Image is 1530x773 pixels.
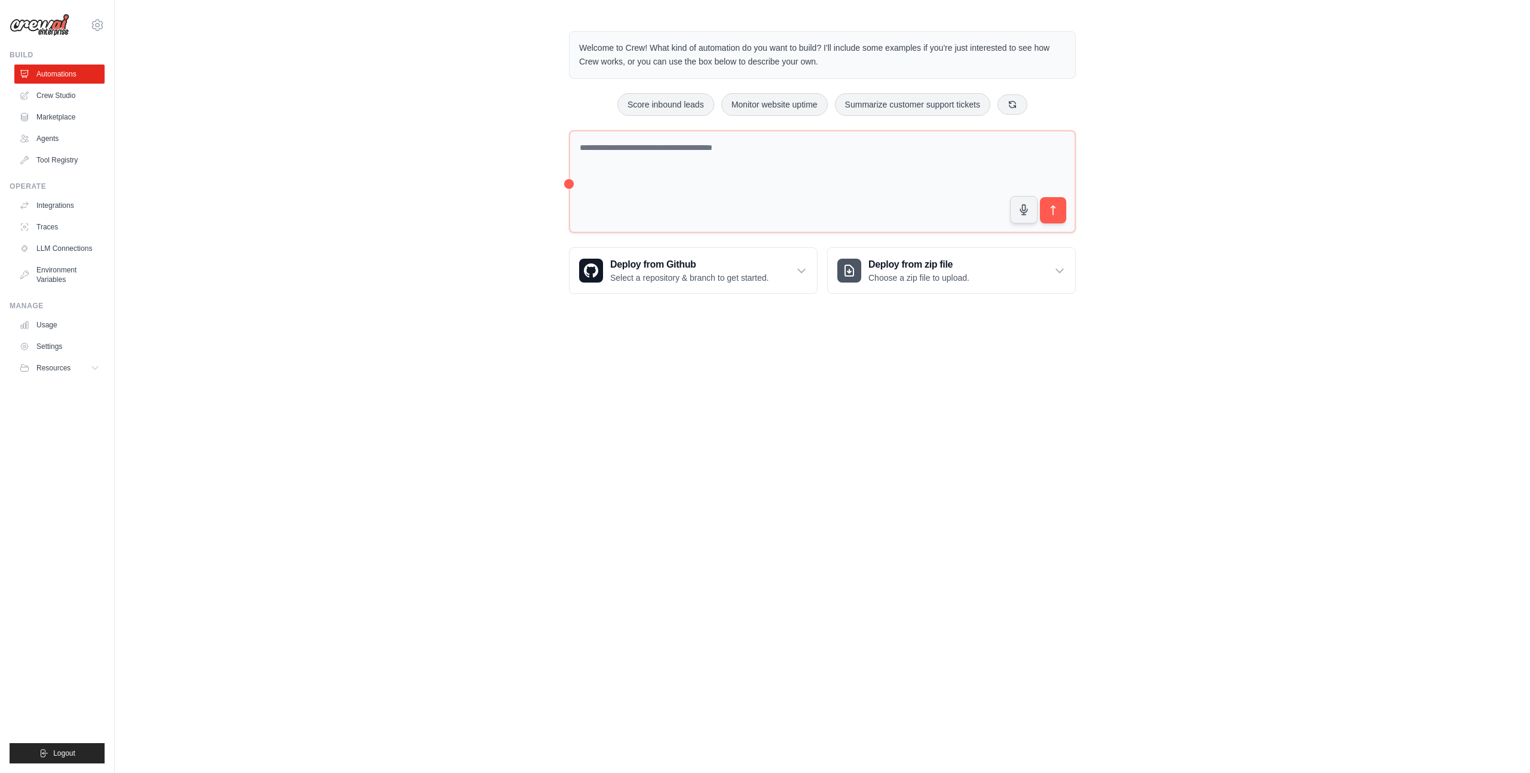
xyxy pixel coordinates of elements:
[14,196,105,215] a: Integrations
[10,743,105,763] button: Logout
[14,86,105,105] a: Crew Studio
[579,41,1066,69] p: Welcome to Crew! What kind of automation do you want to build? I'll include some examples if you'...
[14,337,105,356] a: Settings
[835,93,990,116] button: Summarize customer support tickets
[10,182,105,191] div: Operate
[53,749,75,758] span: Logout
[610,272,769,284] p: Select a repository & branch to get started.
[14,217,105,237] a: Traces
[610,257,769,272] h3: Deploy from Github
[14,151,105,170] a: Tool Registry
[14,260,105,289] a: Environment Variables
[14,315,105,335] a: Usage
[10,301,105,311] div: Manage
[14,358,105,378] button: Resources
[721,93,828,116] button: Monitor website uptime
[36,363,71,373] span: Resources
[10,14,69,36] img: Logo
[617,93,714,116] button: Score inbound leads
[868,257,969,272] h3: Deploy from zip file
[868,272,969,284] p: Choose a zip file to upload.
[14,108,105,127] a: Marketplace
[10,50,105,60] div: Build
[14,129,105,148] a: Agents
[14,65,105,84] a: Automations
[14,239,105,258] a: LLM Connections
